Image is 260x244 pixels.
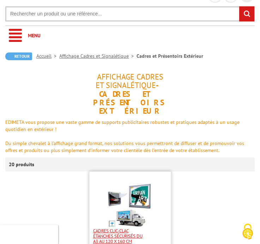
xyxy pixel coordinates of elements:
[96,72,163,90] span: Affichage Cadres et Signalétique
[93,73,167,115] h1: - Cadres et Présentoirs Extérieur
[36,53,59,59] a: Accueil
[5,140,255,154] div: Du simple chevalet à l'affichage grand format, nos solutions vous permettront de diffuser et de p...
[28,32,41,39] span: Menu
[5,52,32,60] a: Retour
[59,53,137,59] a: Affichage Cadres et Signalétique
[107,182,153,228] img: Cadres Clic-Clac étanches sécurisés du A3 au 120 x 160 cm
[239,223,256,240] img: Cookies (fenêtre modale)
[5,119,255,133] div: EDIMETA vous propose une vaste gamme de supports publicitaires robustes et pratiques adaptés à un...
[9,157,35,171] p: 20 produits
[5,26,255,45] a: Menu
[5,6,255,21] input: Rechercher un produit ou une référence...
[239,6,254,21] input: rechercher
[137,52,203,60] li: Cadres et Présentoirs Extérieur
[93,228,145,244] span: Cadres Clic-Clac étanches sécurisés du A3 au 120 x 160 cm
[235,220,260,244] button: Cookies (fenêtre modale)
[90,228,171,244] a: Cadres Clic-Clac étanches sécurisés du A3 au 120 x 160 cm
